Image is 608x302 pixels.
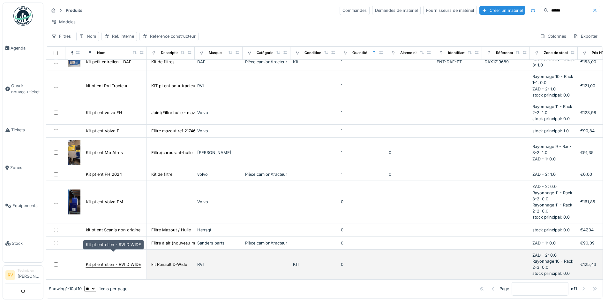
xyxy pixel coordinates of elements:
[151,110,232,116] div: Joint/Filtre huile - mazout (2) - kit service
[63,7,85,13] strong: Produits
[532,215,570,220] span: stock principal: 0.0
[499,286,509,292] div: Page
[341,199,384,205] div: 0
[3,187,43,225] a: Équipements
[86,261,141,267] div: Kit pt entretien - RVI D WIDE
[11,127,41,133] span: Tickets
[3,111,43,149] a: Tickets
[245,240,288,246] div: Pièce camion/tracteur
[437,59,479,65] div: ENT-DAF-PT
[341,227,384,233] div: 0
[341,59,384,65] div: 1
[245,59,288,65] div: Pièce camion/tracteur
[423,6,477,15] div: Fournisseurs de matériel
[5,268,41,283] a: RV Technicien[PERSON_NAME]
[532,87,556,91] span: ZAD - 2: 1.0
[537,32,569,41] div: Colonnes
[83,240,144,249] div: Kit pt entretien - RVI D WIDE
[86,110,122,116] div: Kit pt ent volvo FH
[151,227,191,233] div: Filtre Mazout / Huile
[151,128,248,134] div: Filtre mazout ref 217465575-21538975 + filtre h...
[97,50,105,56] div: Nom
[389,150,432,156] div: 0
[49,286,82,292] div: Showing 1 - 10 of 10
[340,6,370,15] div: Commandes
[3,29,43,67] a: Agenda
[293,59,336,65] div: Kit
[86,128,122,134] div: Kit pt ent Volvo FL
[544,50,575,56] div: Zone de stockage
[197,240,240,246] div: Sanders parts
[68,140,80,166] img: Kit pt ent Mb Atros
[13,6,33,26] img: Badge_color-CXgf-gQk.svg
[532,228,570,232] span: stock principal: 0.0
[151,261,187,267] div: kit Renault D-Wide
[87,33,96,39] div: Nom
[532,93,570,97] span: stock principal: 0.0
[68,190,80,215] img: Kit pt ent Volvo FM
[496,50,538,56] div: Référence constructeur
[532,57,575,67] span: Rack One Day - Etage 3: 1.0
[68,57,80,66] img: Kit petit entretien - DAF
[532,184,557,189] span: ZAD - 2: 0.0
[532,104,572,115] span: Rayonnage 11 - Rack 2-2: 1.0
[304,50,335,56] div: Conditionnement
[209,50,222,56] div: Marque
[571,286,577,292] strong: of 1
[532,116,570,121] span: stock principal: 0.0
[352,50,367,56] div: Quantité
[484,59,527,65] div: DAX1719689
[389,171,432,177] div: 0
[532,241,556,245] span: ZAD - 1: 0.0
[448,50,479,56] div: Identifiant interne
[86,199,123,205] div: Kit pt ent Volvo FM
[400,50,432,56] div: Alarme niveau bas
[3,225,43,263] a: Stock
[197,83,240,89] div: RVI
[341,83,384,89] div: 1
[532,172,556,177] span: ZAD - 2: 1.0
[293,261,336,267] div: KIT
[151,83,201,89] div: KIT pt ent pour tracteur T
[3,67,43,111] a: Ouvrir nouveau ticket
[341,150,384,156] div: 1
[197,171,240,177] div: volvo
[18,268,41,273] div: Technicien
[197,110,240,116] div: Volvo
[151,59,175,65] div: Kit de filtres
[84,286,127,292] div: items per page
[197,227,240,233] div: Hensgt
[197,150,240,156] div: [PERSON_NAME]
[3,149,43,187] a: Zones
[532,253,557,258] span: ZAD - 2: 0.0
[257,50,274,56] div: Catégorie
[86,83,128,89] div: kit pt ent RVI Tracteur
[532,74,573,85] span: Rayonnage 10 - Rack 1-1: 0.0
[151,240,251,246] div: Filtre à air (nouveau modèle MANC50005 Jeu de...
[532,190,572,201] span: Rayonnage 11 - Rack 3-2: 0.0
[341,110,384,116] div: 1
[532,144,572,155] span: Rayonnage 9 - Rack 3-2: 1.0
[197,261,240,267] div: RVI
[10,165,41,171] span: Zones
[112,33,134,39] div: Ref. interne
[49,32,74,41] div: Filtres
[11,83,41,95] span: Ouvrir nouveau ticket
[245,171,288,177] div: Pièce camion/tracteur
[341,261,384,267] div: 0
[341,128,384,134] div: 1
[11,45,41,51] span: Agenda
[12,203,41,209] span: Équipements
[5,270,15,280] li: RV
[197,128,240,134] div: Volvo
[197,59,240,65] div: DAF
[570,32,600,41] div: Exporter
[532,259,573,270] span: Rayonnage 10 - Rack 2-3: 0.0
[151,150,192,156] div: Filtre/carburant-huile
[161,50,181,56] div: Description
[197,199,240,205] div: Volvo
[12,240,41,246] span: Stock
[532,203,572,213] span: Rayonnage 11 - Rack 2-2: 0.0
[151,171,172,177] div: Kit de filtre
[86,171,122,177] div: Kit pt ent FH 2024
